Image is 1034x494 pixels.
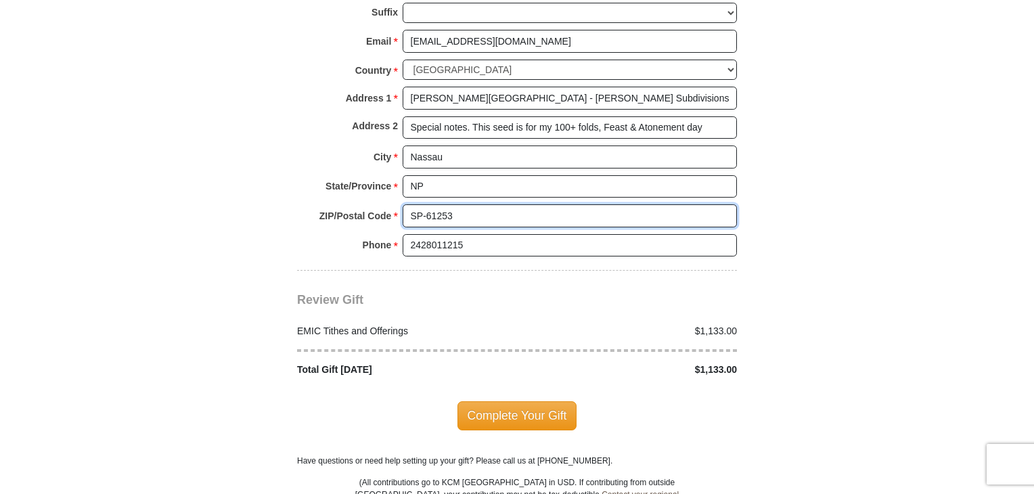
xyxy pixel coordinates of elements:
[363,235,392,254] strong: Phone
[372,3,398,22] strong: Suffix
[366,32,391,51] strong: Email
[346,89,392,108] strong: Address 1
[517,324,744,338] div: $1,133.00
[517,363,744,377] div: $1,133.00
[355,61,392,80] strong: Country
[319,206,392,225] strong: ZIP/Postal Code
[297,293,363,307] span: Review Gift
[352,116,398,135] strong: Address 2
[297,455,737,467] p: Have questions or need help setting up your gift? Please call us at [PHONE_NUMBER].
[457,401,577,430] span: Complete Your Gift
[374,148,391,166] strong: City
[290,363,518,377] div: Total Gift [DATE]
[325,177,391,196] strong: State/Province
[290,324,518,338] div: EMIC Tithes and Offerings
